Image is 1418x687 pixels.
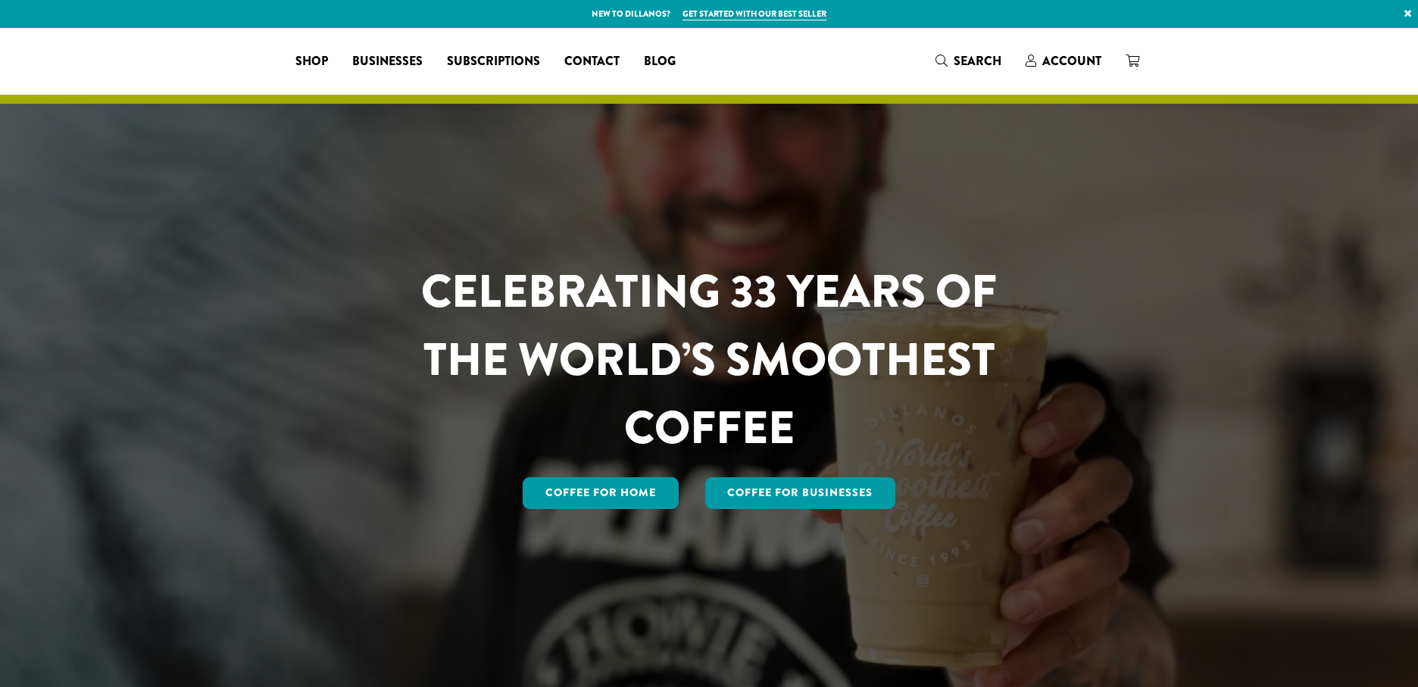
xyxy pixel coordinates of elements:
span: Shop [295,52,328,71]
a: Coffee for Home [523,477,679,509]
span: Search [954,52,1001,70]
a: Shop [283,49,340,73]
a: Get started with our best seller [682,8,826,20]
h1: CELEBRATING 33 YEARS OF THE WORLD’S SMOOTHEST COFFEE [376,258,1042,462]
span: Account [1042,52,1101,70]
a: Search [923,48,1014,73]
span: Blog [644,52,676,71]
span: Contact [564,52,620,71]
span: Businesses [352,52,423,71]
a: Coffee For Businesses [705,477,896,509]
span: Subscriptions [447,52,540,71]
